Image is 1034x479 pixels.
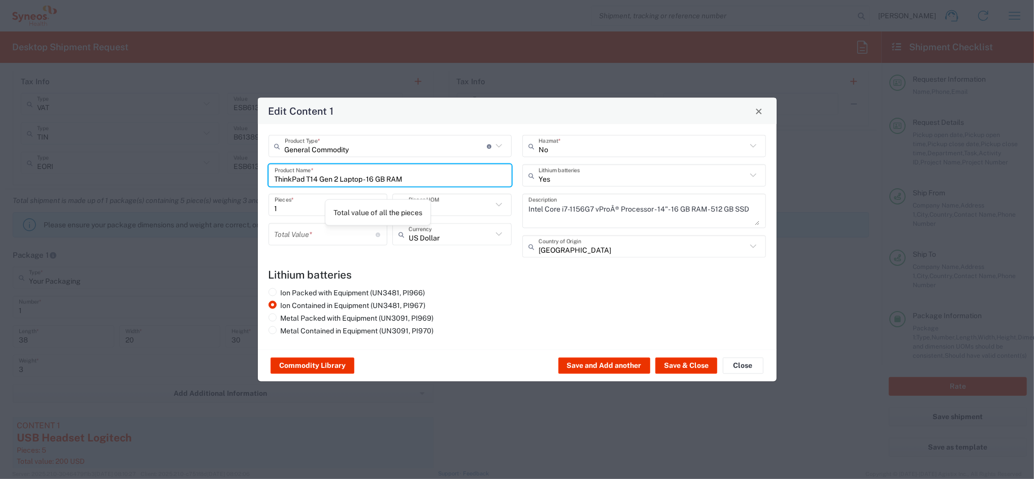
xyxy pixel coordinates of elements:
[723,358,763,374] button: Close
[269,326,434,335] label: Metal Contained in Equipment (UN3091, PI970)
[752,104,766,118] button: Close
[269,314,434,323] label: Metal Packed with Equipment (UN3091, PI969)
[558,358,650,374] button: Save and Add another
[655,358,717,374] button: Save & Close
[269,268,766,281] h4: Lithium batteries
[268,104,333,118] h4: Edit Content 1
[333,208,422,217] div: Total value of all the pieces
[271,358,354,374] button: Commodity Library
[269,301,426,310] label: Ion Contained in Equipment (UN3481, PI967)
[269,288,425,297] label: Ion Packed with Equipment (UN3481, PI966)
